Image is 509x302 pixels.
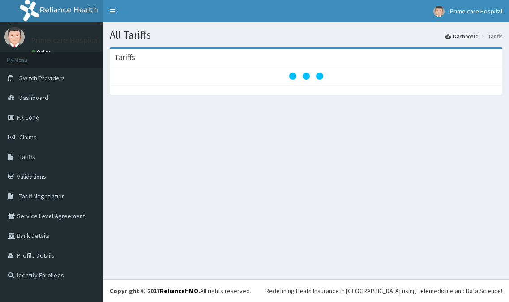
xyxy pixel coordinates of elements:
[19,74,65,82] span: Switch Providers
[433,6,445,17] img: User Image
[450,7,502,15] span: Prime care Hospital
[103,279,509,302] footer: All rights reserved.
[31,49,53,55] a: Online
[265,286,502,295] div: Redefining Heath Insurance in [GEOGRAPHIC_DATA] using Telemedicine and Data Science!
[31,36,99,44] p: Prime care Hospital
[479,32,502,40] li: Tariffs
[19,94,48,102] span: Dashboard
[288,58,324,94] svg: audio-loading
[445,32,479,40] a: Dashboard
[110,29,502,41] h1: All Tariffs
[19,153,35,161] span: Tariffs
[160,287,198,295] a: RelianceHMO
[4,27,25,47] img: User Image
[19,192,65,200] span: Tariff Negotiation
[114,53,135,61] h3: Tariffs
[110,287,200,295] strong: Copyright © 2017 .
[19,133,37,141] span: Claims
